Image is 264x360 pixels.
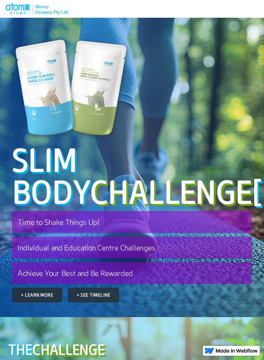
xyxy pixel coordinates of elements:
[12,262,252,284] h3: Achieve Your Best and Be Rewarded
[12,288,62,303] a: + Learn More
[90,172,252,211] span: Challenge
[32,340,105,358] span: CHALLENGE
[12,144,252,207] h1: Slim body [DATE]
[9,340,255,359] h2: THE
[216,349,258,353] img: Made in Webflow
[12,237,252,259] h3: Individual and Education Centre Challenges
[68,288,119,303] a: + See Timeline
[12,211,252,233] h3: Time to Shake Things Up!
